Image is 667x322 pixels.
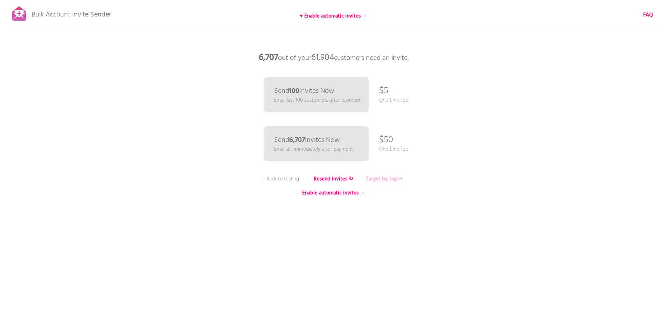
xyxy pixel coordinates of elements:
b: ♥ Enable automatic invites → [300,12,367,20]
p: One time fee [379,96,408,104]
b: Target by tag ↦ [366,175,403,183]
p: One time fee [379,145,408,153]
p: ← Back to testing [253,175,306,183]
p: Send Invites Now [274,137,340,144]
b: 100 [289,85,299,97]
p: Email last 100 customers, after payment [274,96,361,104]
p: $50 [379,130,393,151]
b: Enable automatic invites → [302,189,365,197]
b: Resend invites ↻ [314,175,353,183]
p: Email all, immediately after payment [274,145,353,153]
a: Send100Invites Now Email last 100 customers, after payment [264,77,369,112]
p: $5 [379,81,388,102]
a: FAQ [643,11,653,19]
p: Bulk Account Invite Sender [32,4,111,22]
b: 6,707 [289,135,305,146]
b: 6,707 [259,51,278,65]
a: Send6,707Invites Now Email all, immediately after payment [264,126,369,161]
p: Send Invites Now [274,88,334,95]
p: out of your customers need an invite. [229,47,439,68]
span: 61,904 [311,51,334,65]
